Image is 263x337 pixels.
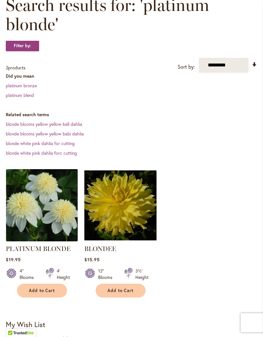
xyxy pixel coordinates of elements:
[6,83,37,89] a: platinum bronze
[135,268,148,281] div: 3½' Height
[98,268,116,281] div: 12" Blooms
[84,245,116,253] a: BLONDEE
[20,268,38,281] div: 4" Blooms
[5,314,23,332] iframe: Launch Accessibility Center
[84,257,100,263] span: $15.95
[6,92,34,99] a: platinum blend
[6,237,78,243] a: PLATINUM BLONDE
[107,288,134,294] span: Add to Cart
[84,169,157,242] img: Blondee
[6,41,39,52] strong: Filter by:
[178,61,195,73] label: Sort by:
[6,112,257,118] dt: Related search terms
[6,169,78,242] img: PLATINUM BLONDE
[6,65,8,71] span: 2
[29,288,55,294] span: Add to Cart
[6,320,45,329] strong: My Wish List
[6,257,21,263] span: $19.95
[6,131,84,137] a: blonde blooms yellow yellow babi dahlia
[6,63,25,73] p: products
[6,121,82,127] a: blonde blooms yellow yellow ball dahlia
[84,237,157,243] a: Blondee
[6,73,257,80] dt: Did you mean
[6,245,71,253] a: PLATINUM BLONDE
[6,150,77,156] a: blonde white pink dahlia forc cutting
[96,284,146,298] button: Add to Cart
[57,268,70,281] div: 4' Height
[17,284,67,298] button: Add to Cart
[6,141,75,147] a: blonde white pink dahlia for cutting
